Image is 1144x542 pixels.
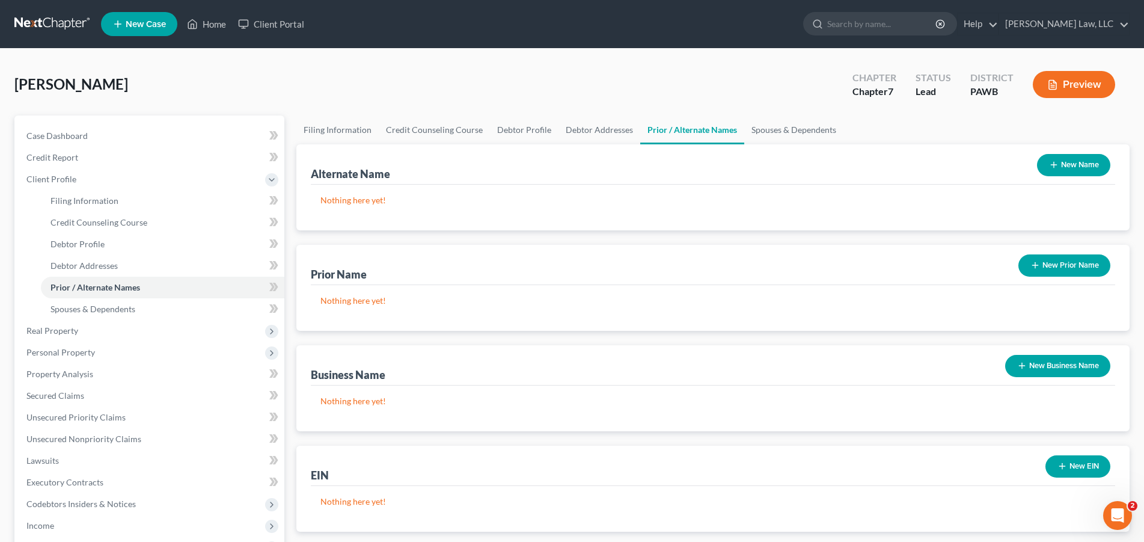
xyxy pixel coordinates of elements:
a: Debtor Profile [41,233,284,255]
a: [PERSON_NAME] Law, LLC [999,13,1129,35]
button: New Business Name [1005,355,1110,377]
div: Status [916,71,951,85]
span: Secured Claims [26,390,84,401]
span: Debtor Profile [50,239,105,249]
span: Personal Property [26,347,95,357]
span: Credit Report [26,152,78,162]
button: New Name [1037,154,1110,176]
a: Filing Information [41,190,284,212]
a: Executory Contracts [17,472,284,493]
span: 7 [888,85,893,97]
span: Client Profile [26,174,76,184]
a: Debtor Addresses [558,115,640,144]
p: Nothing here yet! [320,496,1106,508]
a: Prior / Alternate Names [41,277,284,298]
div: Alternate Name [311,167,390,181]
div: Business Name [311,368,385,382]
div: PAWB [970,85,1014,99]
a: Help [958,13,998,35]
input: Search by name... [827,13,937,35]
a: Case Dashboard [17,125,284,147]
button: New Prior Name [1018,254,1110,277]
span: Debtor Addresses [50,260,118,271]
p: Nothing here yet! [320,295,1106,307]
span: Real Property [26,325,78,336]
a: Lawsuits [17,450,284,472]
a: Property Analysis [17,363,284,385]
span: Unsecured Priority Claims [26,412,126,422]
a: Client Portal [232,13,310,35]
a: Debtor Profile [490,115,558,144]
span: Spouses & Dependents [50,304,135,314]
span: New Case [126,20,166,29]
span: Codebtors Insiders & Notices [26,499,136,509]
div: Prior Name [311,267,367,282]
a: Unsecured Priority Claims [17,407,284,428]
span: Credit Counseling Course [50,217,147,227]
button: Preview [1033,71,1115,98]
button: New EIN [1045,455,1110,478]
div: Lead [916,85,951,99]
span: [PERSON_NAME] [14,75,128,93]
a: Unsecured Nonpriority Claims [17,428,284,450]
a: Prior / Alternate Names [640,115,744,144]
div: District [970,71,1014,85]
span: Filing Information [50,196,118,206]
span: Executory Contracts [26,477,103,487]
a: Credit Counseling Course [41,212,284,233]
span: Case Dashboard [26,131,88,141]
a: Spouses & Dependents [744,115,843,144]
p: Nothing here yet! [320,194,1106,206]
span: Property Analysis [26,369,93,379]
div: Chapter [852,71,896,85]
div: Chapter [852,85,896,99]
a: Home [181,13,232,35]
span: Income [26,520,54,531]
span: Lawsuits [26,455,59,466]
a: Debtor Addresses [41,255,284,277]
span: 2 [1128,501,1137,511]
a: Credit Report [17,147,284,168]
a: Filing Information [296,115,379,144]
a: Credit Counseling Course [379,115,490,144]
a: Spouses & Dependents [41,298,284,320]
span: Unsecured Nonpriority Claims [26,434,141,444]
a: Secured Claims [17,385,284,407]
span: Prior / Alternate Names [50,282,140,292]
div: EIN [311,468,329,482]
p: Nothing here yet! [320,395,1106,407]
iframe: Intercom live chat [1103,501,1132,530]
